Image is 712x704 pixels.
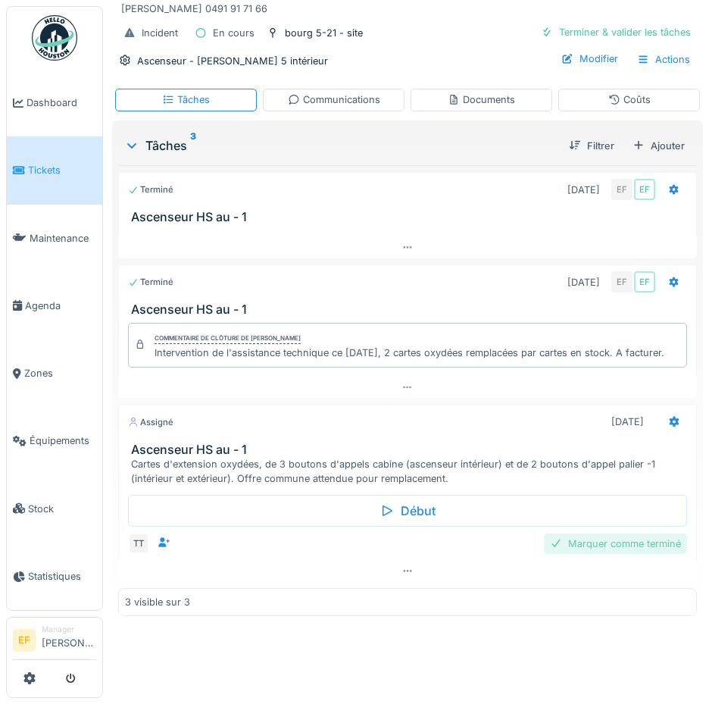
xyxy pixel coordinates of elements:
[288,92,380,107] div: Communications
[142,26,178,40] div: Incident
[7,205,102,272] a: Maintenance
[125,595,190,609] div: 3 visible sur 3
[634,271,655,293] div: EF
[611,271,632,293] div: EF
[25,299,96,313] span: Agenda
[13,629,36,652] li: EF
[535,22,697,42] div: Terminer & valider les tâches
[128,183,173,196] div: Terminé
[611,179,632,200] div: EF
[608,92,651,107] div: Coûts
[7,475,102,543] a: Stock
[611,415,644,429] div: [DATE]
[7,136,102,204] a: Tickets
[162,92,210,107] div: Tâches
[137,54,328,68] div: Ascenseur - [PERSON_NAME] 5 intérieur
[567,275,600,289] div: [DATE]
[630,48,697,70] div: Actions
[155,333,301,344] div: Commentaire de clôture de [PERSON_NAME]
[131,443,690,457] h3: Ascenseur HS au - 1
[30,433,96,448] span: Équipements
[42,624,96,656] li: [PERSON_NAME]
[7,69,102,136] a: Dashboard
[13,624,96,660] a: EF Manager[PERSON_NAME]
[131,457,690,486] div: Cartes d'extension oxydées, de 3 boutons d'appels cabine (ascenseur intérieur) et de 2 boutons d'...
[7,407,102,474] a: Équipements
[30,231,96,246] span: Maintenance
[626,136,691,156] div: Ajouter
[190,136,196,155] sup: 3
[128,416,173,429] div: Assigné
[544,533,687,554] div: Marquer comme terminé
[285,26,363,40] div: bourg 5-21 - site
[28,569,96,584] span: Statistiques
[28,502,96,516] span: Stock
[555,48,624,69] div: Modifier
[7,339,102,407] a: Zones
[27,95,96,110] span: Dashboard
[634,179,655,200] div: EF
[128,495,687,527] div: Début
[7,543,102,610] a: Statistiques
[128,533,149,554] div: TT
[567,183,600,197] div: [DATE]
[155,346,664,360] div: Intervention de l'assistance technique ce [DATE], 2 cartes oxydées remplacées par cartes en stock...
[124,136,557,155] div: Tâches
[563,136,620,156] div: Filtrer
[32,15,77,61] img: Badge_color-CXgf-gQk.svg
[24,366,96,380] span: Zones
[131,302,690,317] h3: Ascenseur HS au - 1
[213,26,255,40] div: En cours
[131,210,690,224] h3: Ascenseur HS au - 1
[42,624,96,635] div: Manager
[28,163,96,177] span: Tickets
[128,276,173,289] div: Terminé
[448,92,515,107] div: Documents
[7,272,102,339] a: Agenda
